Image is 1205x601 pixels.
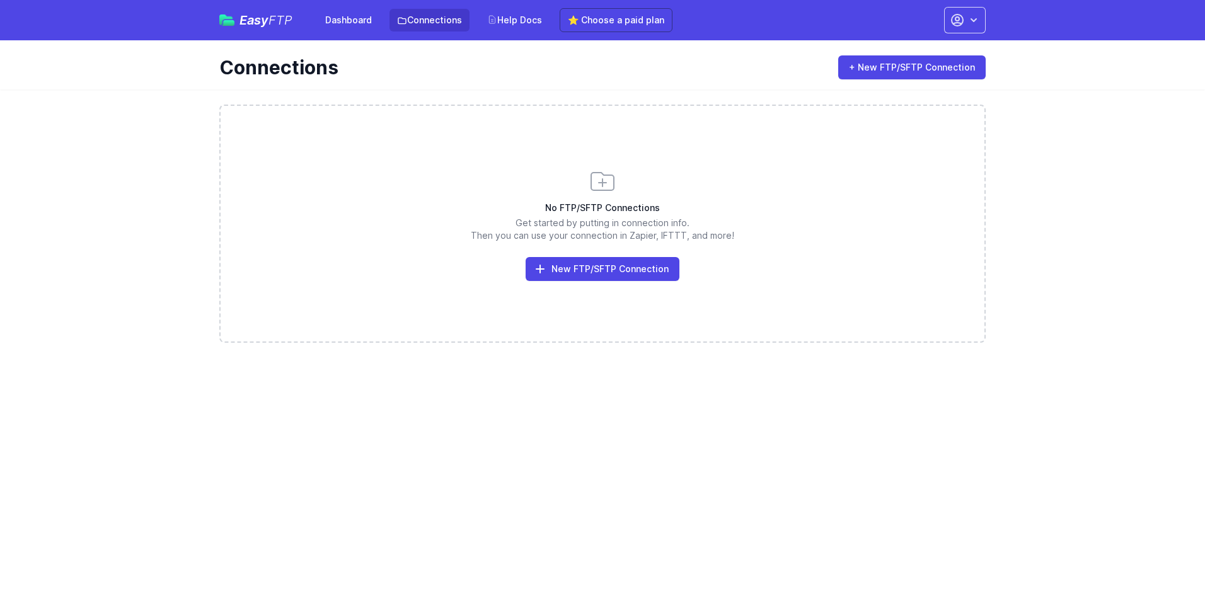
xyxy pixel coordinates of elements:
h3: No FTP/SFTP Connections [221,202,984,214]
a: EasyFTP [219,14,292,26]
a: Help Docs [480,9,550,31]
span: FTP [268,13,292,28]
a: + New FTP/SFTP Connection [838,55,986,79]
span: Easy [239,14,292,26]
p: Get started by putting in connection info. Then you can use your connection in Zapier, IFTTT, and... [221,217,984,242]
a: Dashboard [318,9,379,31]
a: Connections [389,9,470,31]
img: easyftp_logo.png [219,14,234,26]
h1: Connections [219,56,821,79]
a: ⭐ Choose a paid plan [560,8,672,32]
a: New FTP/SFTP Connection [526,257,679,281]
